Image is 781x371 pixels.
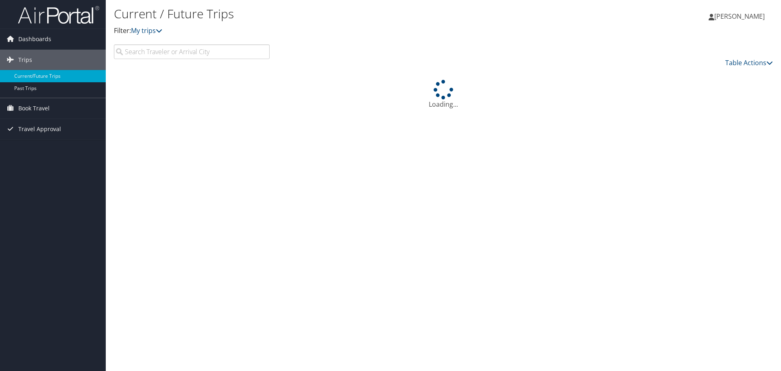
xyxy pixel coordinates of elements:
span: Book Travel [18,98,50,119]
span: [PERSON_NAME] [714,12,765,21]
span: Trips [18,50,32,70]
h1: Current / Future Trips [114,5,553,22]
a: Table Actions [725,58,773,67]
input: Search Traveler or Arrival City [114,44,270,59]
img: airportal-logo.png [18,5,99,24]
p: Filter: [114,26,553,36]
div: Loading... [114,80,773,109]
span: Dashboards [18,29,51,49]
a: [PERSON_NAME] [709,4,773,29]
span: Travel Approval [18,119,61,139]
a: My trips [131,26,162,35]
